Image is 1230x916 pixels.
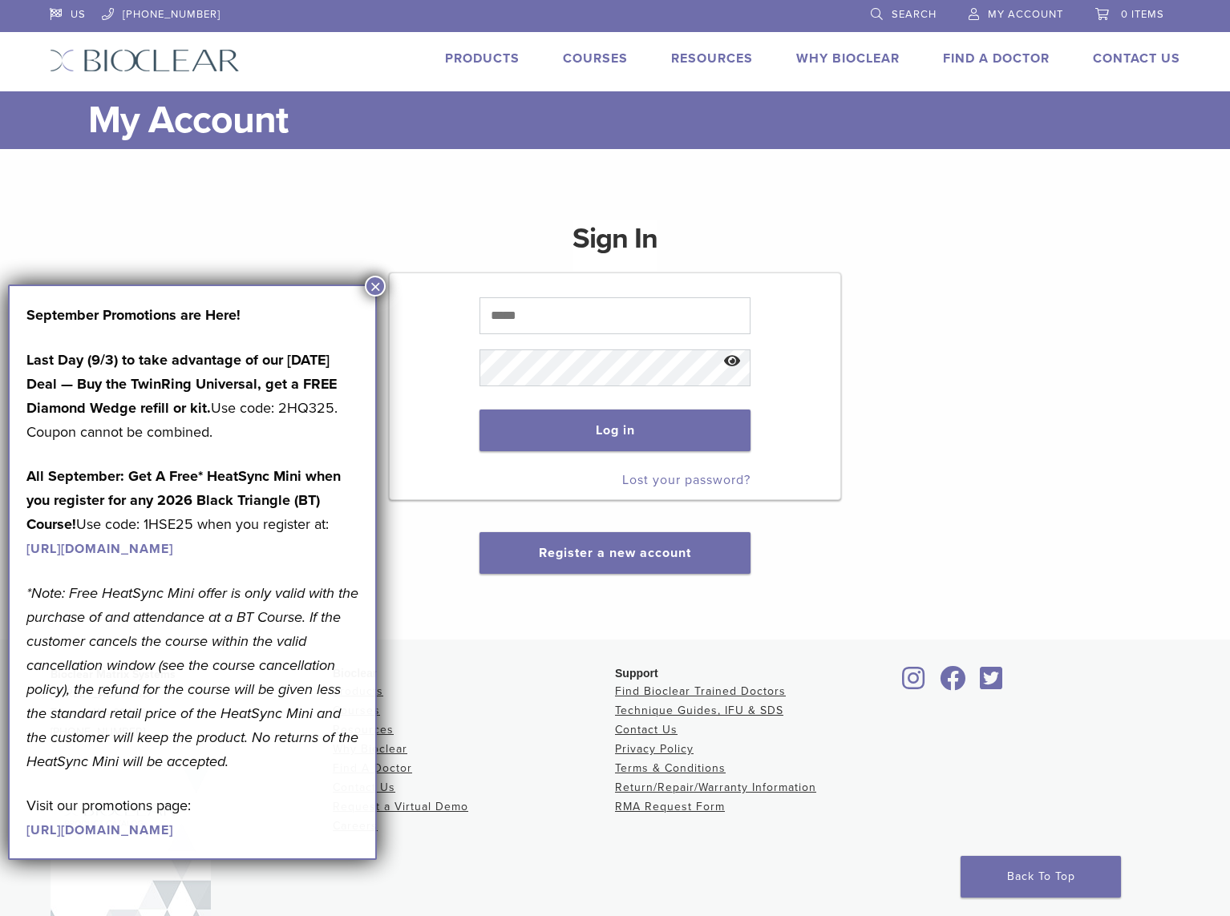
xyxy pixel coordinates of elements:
button: Log in [479,410,750,451]
button: Show password [715,341,750,382]
a: Privacy Policy [615,742,694,756]
strong: All September: Get A Free* HeatSync Mini when you register for any 2026 Black Triangle (BT) Course! [26,467,341,533]
span: My Account [988,8,1063,21]
a: Terms & Conditions [615,761,726,775]
a: Courses [563,50,628,67]
a: Products [445,50,520,67]
a: Back To Top [961,856,1121,898]
a: Technique Guides, IFU & SDS [615,704,783,717]
a: Lost your password? [622,472,751,488]
p: Use code: 2HQ325. Coupon cannot be combined. [26,348,358,444]
a: [URL][DOMAIN_NAME] [26,541,173,557]
em: *Note: Free HeatSync Mini offer is only valid with the purchase of and attendance at a BT Course.... [26,584,358,770]
h1: Sign In [573,220,657,271]
a: Request a Virtual Demo [333,800,468,813]
strong: Last Day (9/3) to take advantage of our [DATE] Deal — Buy the TwinRing Universal, get a FREE Diam... [26,351,337,417]
a: [URL][DOMAIN_NAME] [26,822,173,838]
a: Return/Repair/Warranty Information [615,781,816,794]
h1: My Account [88,91,1180,149]
a: Bioclear [897,676,931,692]
img: Bioclear [50,49,240,72]
span: Support [615,667,658,680]
a: Register a new account [539,545,691,561]
a: Resources [671,50,753,67]
span: 0 items [1121,8,1164,21]
a: Find A Doctor [943,50,1050,67]
a: Contact Us [1093,50,1180,67]
a: Contact Us [615,723,678,736]
button: Register a new account [479,532,751,574]
p: Visit our promotions page: [26,793,358,841]
span: Search [892,8,937,21]
p: Use code: 1HSE25 when you register at: [26,464,358,560]
a: RMA Request Form [615,800,725,813]
strong: September Promotions are Here! [26,306,241,324]
button: Close [365,276,386,297]
a: Bioclear [934,676,971,692]
a: Bioclear [974,676,1008,692]
a: Find Bioclear Trained Doctors [615,684,786,698]
a: Why Bioclear [796,50,900,67]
